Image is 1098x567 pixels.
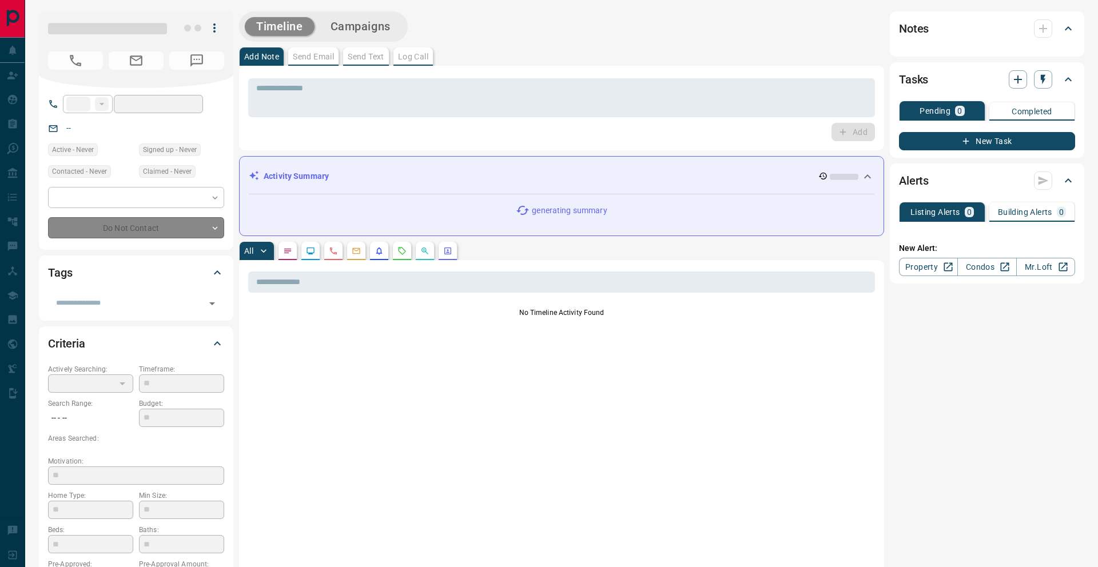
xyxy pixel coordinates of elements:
[998,208,1052,216] p: Building Alerts
[143,144,197,155] span: Signed up - Never
[967,208,972,216] p: 0
[48,263,72,282] h2: Tags
[245,17,315,36] button: Timeline
[899,167,1075,194] div: Alerts
[420,246,429,255] svg: Opportunities
[48,409,133,428] p: -- - --
[244,247,253,255] p: All
[443,246,452,255] svg: Agent Actions
[319,17,402,36] button: Campaigns
[48,51,103,70] span: No Number
[48,217,224,238] div: Do Not Contact
[532,205,607,217] p: generating summary
[899,70,928,89] h2: Tasks
[264,170,329,182] p: Activity Summary
[397,246,407,255] svg: Requests
[139,364,224,374] p: Timeframe:
[52,166,107,177] span: Contacted - Never
[899,258,958,276] a: Property
[109,51,164,70] span: No Email
[910,208,960,216] p: Listing Alerts
[248,308,875,318] p: No Timeline Activity Found
[306,246,315,255] svg: Lead Browsing Activity
[899,15,1075,42] div: Notes
[249,166,874,187] div: Activity Summary
[920,107,950,115] p: Pending
[329,246,338,255] svg: Calls
[48,259,224,286] div: Tags
[283,246,292,255] svg: Notes
[48,525,133,535] p: Beds:
[1012,107,1052,115] p: Completed
[143,166,192,177] span: Claimed - Never
[899,171,929,190] h2: Alerts
[48,364,133,374] p: Actively Searching:
[139,490,224,501] p: Min Size:
[1059,208,1064,216] p: 0
[66,123,71,133] a: --
[244,53,279,61] p: Add Note
[899,132,1075,150] button: New Task
[48,334,85,353] h2: Criteria
[899,19,929,38] h2: Notes
[48,490,133,501] p: Home Type:
[52,144,94,155] span: Active - Never
[48,398,133,409] p: Search Range:
[48,456,224,466] p: Motivation:
[375,246,384,255] svg: Listing Alerts
[957,107,962,115] p: 0
[899,66,1075,93] div: Tasks
[48,330,224,357] div: Criteria
[352,246,361,255] svg: Emails
[139,525,224,535] p: Baths:
[139,398,224,409] p: Budget:
[957,258,1016,276] a: Condos
[1016,258,1075,276] a: Mr.Loft
[169,51,224,70] span: No Number
[204,296,220,312] button: Open
[899,242,1075,254] p: New Alert:
[48,433,224,444] p: Areas Searched:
